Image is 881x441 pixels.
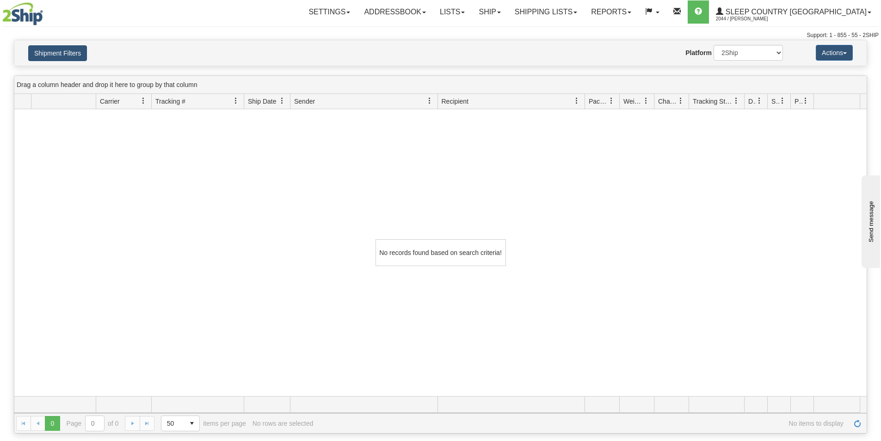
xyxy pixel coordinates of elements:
[623,97,643,106] span: Weight
[693,97,733,106] span: Tracking Status
[253,420,314,427] div: No rows are selected
[795,97,802,106] span: Pickup Status
[748,97,756,106] span: Delivery Status
[100,97,120,106] span: Carrier
[569,93,585,109] a: Recipient filter column settings
[155,97,185,106] span: Tracking #
[67,416,119,431] span: Page of 0
[604,93,619,109] a: Packages filter column settings
[422,93,437,109] a: Sender filter column settings
[775,93,790,109] a: Shipment Issues filter column settings
[816,45,853,61] button: Actions
[673,93,689,109] a: Charge filter column settings
[709,0,878,24] a: Sleep Country [GEOGRAPHIC_DATA] 2044 / [PERSON_NAME]
[161,416,246,431] span: items per page
[274,93,290,109] a: Ship Date filter column settings
[161,416,200,431] span: Page sizes drop down
[167,419,179,428] span: 50
[136,93,151,109] a: Carrier filter column settings
[28,45,87,61] button: Shipment Filters
[472,0,507,24] a: Ship
[589,97,608,106] span: Packages
[442,97,468,106] span: Recipient
[860,173,880,267] iframe: chat widget
[45,416,60,431] span: Page 0
[752,93,767,109] a: Delivery Status filter column settings
[433,0,472,24] a: Lists
[7,8,86,15] div: Send message
[658,97,678,106] span: Charge
[294,97,315,106] span: Sender
[2,31,879,39] div: Support: 1 - 855 - 55 - 2SHIP
[302,0,357,24] a: Settings
[248,97,276,106] span: Ship Date
[228,93,244,109] a: Tracking # filter column settings
[185,416,199,431] span: select
[798,93,813,109] a: Pickup Status filter column settings
[716,14,785,24] span: 2044 / [PERSON_NAME]
[771,97,779,106] span: Shipment Issues
[723,8,867,16] span: Sleep Country [GEOGRAPHIC_DATA]
[508,0,584,24] a: Shipping lists
[320,420,844,427] span: No items to display
[638,93,654,109] a: Weight filter column settings
[584,0,638,24] a: Reports
[376,239,506,266] div: No records found based on search criteria!
[14,76,867,94] div: grid grouping header
[728,93,744,109] a: Tracking Status filter column settings
[2,2,43,25] img: logo2044.jpg
[685,48,712,57] label: Platform
[357,0,433,24] a: Addressbook
[850,416,865,431] a: Refresh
